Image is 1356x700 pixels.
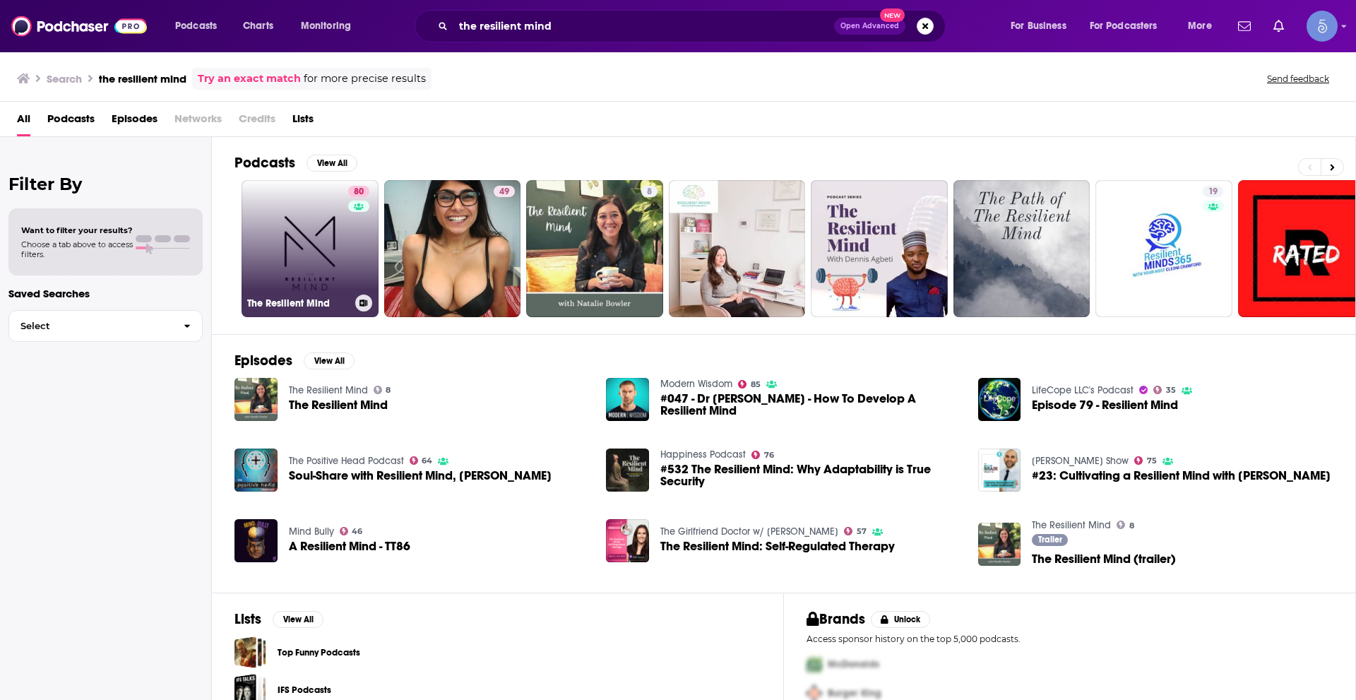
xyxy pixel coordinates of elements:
[738,380,761,388] a: 85
[273,611,323,628] button: View All
[606,378,649,421] img: #047 - Dr Rick Hanson - How To Develop A Resilient Mind
[348,186,369,197] a: 80
[801,650,828,679] img: First Pro Logo
[1032,553,1176,565] a: The Resilient Mind (trailer)
[1090,16,1158,36] span: For Podcasters
[422,458,432,464] span: 64
[247,297,350,309] h3: The Resilient Mind
[1032,470,1331,482] a: #23: Cultivating a Resilient Mind with Dr. Yashar Khosroshahi
[374,386,391,394] a: 8
[1032,399,1178,411] a: Episode 79 - Resilient Mind
[857,528,867,535] span: 57
[660,393,961,417] a: #047 - Dr Rick Hanson - How To Develop A Resilient Mind
[354,185,364,199] span: 80
[1011,16,1066,36] span: For Business
[304,352,355,369] button: View All
[1188,16,1212,36] span: More
[978,378,1021,421] img: Episode 79 - Resilient Mind
[278,645,360,660] a: Top Funny Podcasts
[278,682,331,698] a: IFS Podcasts
[494,186,515,197] a: 49
[198,71,301,87] a: Try an exact match
[660,540,895,552] span: The Resilient Mind: Self-Regulated Therapy
[1208,185,1218,199] span: 19
[8,310,203,342] button: Select
[807,634,1333,644] p: Access sponsor history on the top 5,000 podcasts.
[807,610,865,628] h2: Brands
[978,449,1021,492] img: #23: Cultivating a Resilient Mind with Dr. Yashar Khosroshahi
[234,378,278,421] img: The Resilient Mind
[647,185,652,199] span: 8
[1147,458,1157,464] span: 75
[1001,15,1084,37] button: open menu
[99,72,186,85] h3: the resilient mind
[234,154,357,172] a: PodcastsView All
[289,455,404,467] a: The Positive Head Podcast
[243,16,273,36] span: Charts
[871,611,931,628] button: Unlock
[606,449,649,492] img: #532 The Resilient Mind: Why Adaptability is True Security
[1081,15,1178,37] button: open menu
[11,13,147,40] img: Podchaser - Follow, Share and Rate Podcasts
[242,180,379,317] a: 80The Resilient Mind
[1032,470,1331,482] span: #23: Cultivating a Resilient Mind with [PERSON_NAME]
[47,72,82,85] h3: Search
[880,8,905,22] span: New
[1307,11,1338,42] span: Logged in as Spiral5-G1
[1232,14,1256,38] a: Show notifications dropdown
[660,449,746,461] a: Happiness Podcast
[112,107,157,136] span: Episodes
[307,155,357,172] button: View All
[1095,180,1232,317] a: 19
[8,287,203,300] p: Saved Searches
[239,107,275,136] span: Credits
[289,470,552,482] a: Soul-Share with Resilient Mind, Eric Balance
[234,636,266,668] a: Top Funny Podcasts
[234,519,278,562] img: A Resilient Mind - TT86
[828,687,881,699] span: Burger King
[453,15,834,37] input: Search podcasts, credits, & more...
[1032,519,1111,531] a: The Resilient Mind
[1263,73,1333,85] button: Send feedback
[834,18,905,35] button: Open AdvancedNew
[234,352,355,369] a: EpisodesView All
[1203,186,1223,197] a: 19
[606,519,649,562] img: The Resilient Mind: Self-Regulated Therapy
[660,526,838,538] a: The Girlfriend Doctor w/ Dr. Anna Cabeca
[660,463,961,487] span: #532 The Resilient Mind: Why Adaptability is True Security
[234,449,278,492] img: Soul-Share with Resilient Mind, Eric Balance
[304,71,426,87] span: for more precise results
[234,352,292,369] h2: Episodes
[340,527,363,535] a: 46
[8,174,203,194] h2: Filter By
[17,107,30,136] a: All
[289,399,388,411] span: The Resilient Mind
[844,527,867,535] a: 57
[1129,523,1134,529] span: 8
[1117,521,1134,529] a: 8
[352,528,362,535] span: 46
[641,186,658,197] a: 8
[292,107,314,136] a: Lists
[1268,14,1290,38] a: Show notifications dropdown
[751,451,774,459] a: 76
[1038,535,1062,544] span: Trailer
[1032,384,1134,396] a: LifeCope LLC's Podcast
[1134,456,1157,465] a: 75
[289,384,368,396] a: The Resilient Mind
[764,452,774,458] span: 76
[289,540,410,552] a: A Resilient Mind - TT86
[1307,11,1338,42] button: Show profile menu
[828,658,879,670] span: McDonalds
[410,456,433,465] a: 64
